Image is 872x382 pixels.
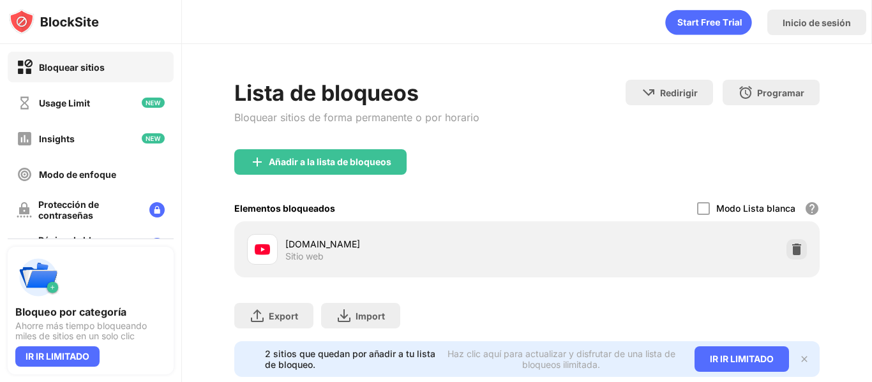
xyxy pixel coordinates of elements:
[17,95,33,111] img: time-usage-off.svg
[285,237,527,251] div: [DOMAIN_NAME]
[665,10,752,35] div: animation
[255,242,270,257] img: favicons
[757,87,804,98] div: Programar
[9,9,99,34] img: logo-blocksite.svg
[15,254,61,300] img: push-categories.svg
[444,348,679,370] div: Haz clic aquí para actualizar y disfrutar de una lista de bloqueos ilimitada.
[269,157,391,167] div: Añadir a la lista de bloqueos
[265,348,436,370] div: 2 sitios que quedan por añadir a tu lista de bloqueo.
[356,311,385,321] div: Import
[17,131,33,147] img: insights-off.svg
[660,87,698,98] div: Redirigir
[15,321,166,341] div: Ahorre más tiempo bloqueando miles de sitios en un solo clic
[783,17,851,28] div: Inicio de sesión
[39,133,75,144] div: Insights
[15,346,100,367] div: IR IR LIMITADO
[142,98,165,108] img: new-icon.svg
[799,354,809,364] img: x-button.svg
[234,111,479,124] div: Bloquear sitios de forma permanente o por horario
[38,199,139,221] div: Protección de contraseñas
[39,98,90,108] div: Usage Limit
[285,251,324,262] div: Sitio web
[38,235,139,256] div: Página de bloques personalizados
[39,169,116,180] div: Modo de enfoque
[17,202,32,217] img: password-protection-off.svg
[17,166,33,182] img: focus-off.svg
[15,305,166,318] div: Bloqueo por categoría
[269,311,298,321] div: Export
[142,133,165,143] img: new-icon.svg
[695,346,789,372] div: IR IR LIMITADO
[39,62,105,73] div: Bloquear sitios
[17,59,33,75] img: block-on.svg
[716,203,795,214] div: Modo Lista blanca
[17,238,32,253] img: customize-block-page-off.svg
[234,203,335,214] div: Elementos bloqueados
[149,202,165,217] img: lock-menu.svg
[234,80,479,106] div: Lista de bloqueos
[149,238,165,253] img: lock-menu.svg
